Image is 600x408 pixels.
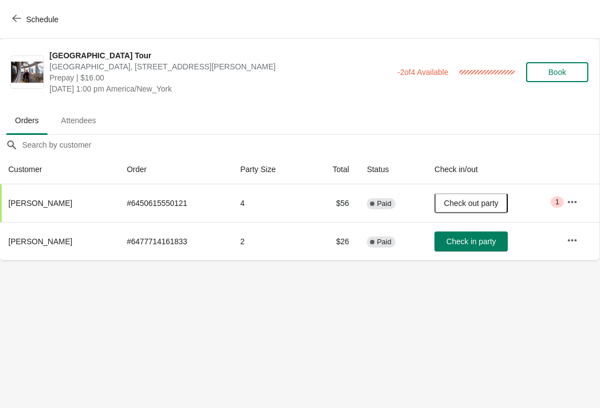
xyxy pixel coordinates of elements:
span: Book [548,68,566,77]
input: Search by customer [22,135,599,155]
td: 4 [231,184,308,222]
span: Paid [377,199,391,208]
span: Check in party [446,237,496,246]
button: Schedule [6,9,67,29]
th: Order [118,155,231,184]
span: Schedule [26,15,58,24]
span: Check out party [444,199,498,208]
span: -2 of 4 Available [397,68,448,77]
span: Orders [6,110,48,130]
button: Check in party [434,231,508,251]
td: $26 [308,222,358,260]
span: Prepay | $16.00 [49,72,392,83]
span: [PERSON_NAME] [8,199,72,208]
span: [DATE] 1:00 pm America/New_York [49,83,392,94]
th: Status [358,155,426,184]
span: 1 [555,198,559,206]
span: [GEOGRAPHIC_DATA], [STREET_ADDRESS][PERSON_NAME] [49,61,392,72]
td: # 6477714161833 [118,222,231,260]
button: Book [526,62,588,82]
td: # 6450615550121 [118,184,231,222]
span: Paid [377,238,391,246]
span: [GEOGRAPHIC_DATA] Tour [49,50,392,61]
td: 2 [231,222,308,260]
img: City Hall Tower Tour [11,62,43,83]
td: $56 [308,184,358,222]
span: Attendees [52,110,105,130]
th: Party Size [231,155,308,184]
th: Check in/out [426,155,558,184]
button: Check out party [434,193,508,213]
th: Total [308,155,358,184]
span: [PERSON_NAME] [8,237,72,246]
